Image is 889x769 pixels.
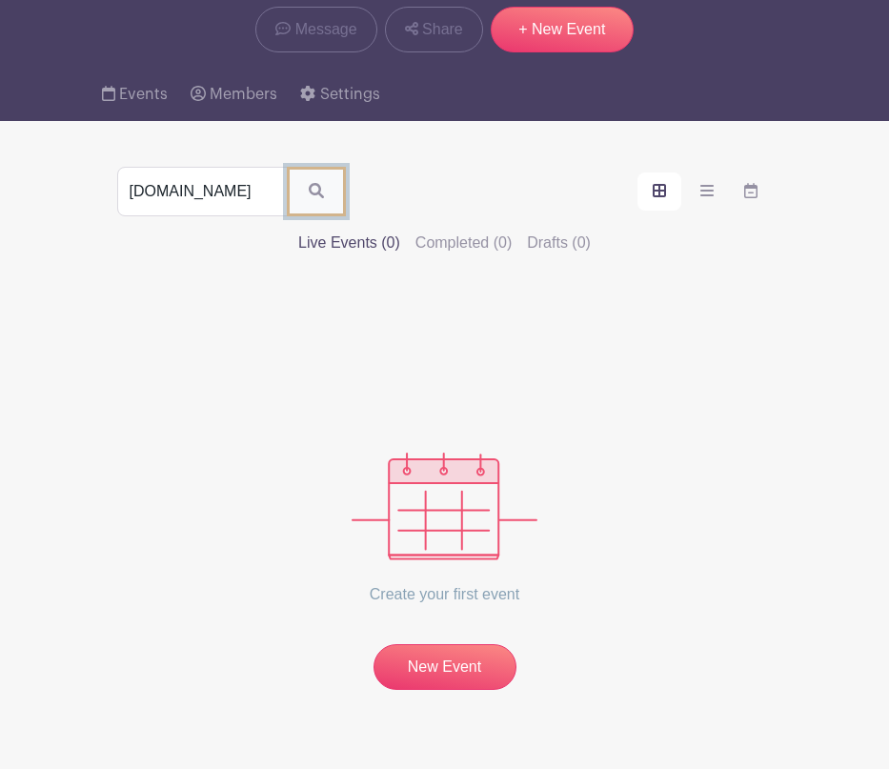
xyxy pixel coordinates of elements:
div: filters [298,232,591,254]
label: Live Events (0) [298,232,400,254]
input: Search Events... [117,167,288,216]
label: Completed (0) [415,232,512,254]
span: Settings [320,87,380,102]
a: Members [191,68,277,121]
a: Share [385,7,483,52]
span: Share [422,18,463,41]
a: + New Event [491,7,634,52]
a: Events [102,68,168,121]
span: Message [295,18,357,41]
a: New Event [374,644,516,690]
img: events_empty-56550af544ae17c43cc50f3ebafa394433d06d5f1891c01edc4b5d1d59cfda54.svg [352,453,537,560]
p: Create your first event [352,560,537,629]
a: Message [255,7,376,52]
span: Members [210,87,277,102]
a: Settings [300,68,379,121]
label: Drafts (0) [527,232,591,254]
div: order and view [637,172,773,211]
span: Events [119,87,168,102]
